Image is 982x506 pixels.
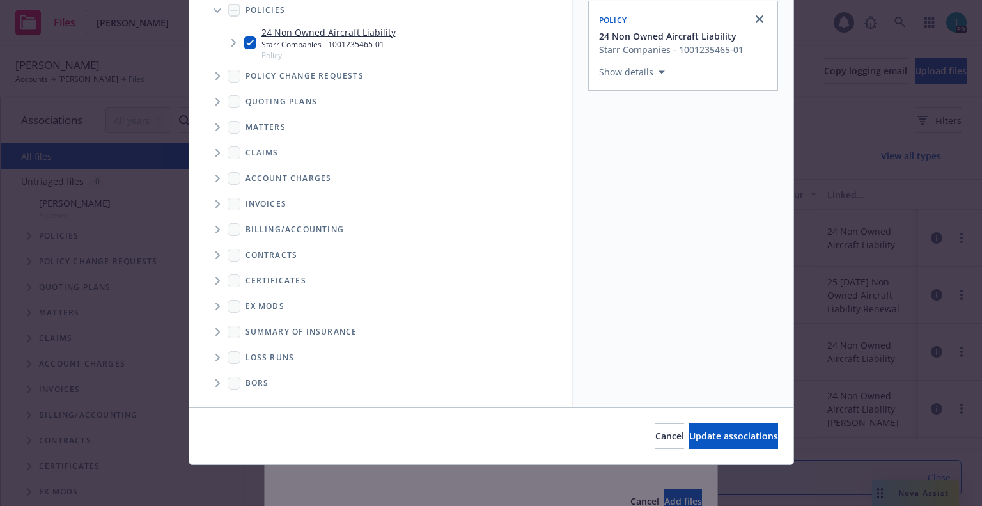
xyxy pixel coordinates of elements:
button: Cancel [655,423,684,449]
span: Policy [261,50,396,61]
span: Loss Runs [245,354,295,361]
span: Policy [599,15,627,26]
span: BORs [245,379,269,387]
span: Update associations [689,430,778,442]
div: Folder Tree Example [189,217,572,396]
span: Invoices [245,200,287,208]
span: Account charges [245,175,332,182]
span: Certificates [245,277,306,285]
span: Summary of insurance [245,328,357,336]
div: Starr Companies - 1001235465-01 [261,39,396,50]
a: close [752,12,767,27]
button: 24 Non Owned Aircraft Liability [599,29,744,43]
span: Policies [245,6,286,14]
button: Update associations [689,423,778,449]
span: Contracts [245,251,298,259]
span: 24 Non Owned Aircraft Liability [599,29,736,43]
span: Policy change requests [245,72,364,80]
a: 24 Non Owned Aircraft Liability [261,26,396,39]
span: Claims [245,149,279,157]
span: Quoting plans [245,98,318,106]
span: Matters [245,123,286,131]
span: Billing/Accounting [245,226,345,233]
span: Ex Mods [245,303,284,310]
div: Starr Companies - 1001235465-01 [599,43,744,56]
button: Show details [594,65,670,80]
span: Cancel [655,430,684,442]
